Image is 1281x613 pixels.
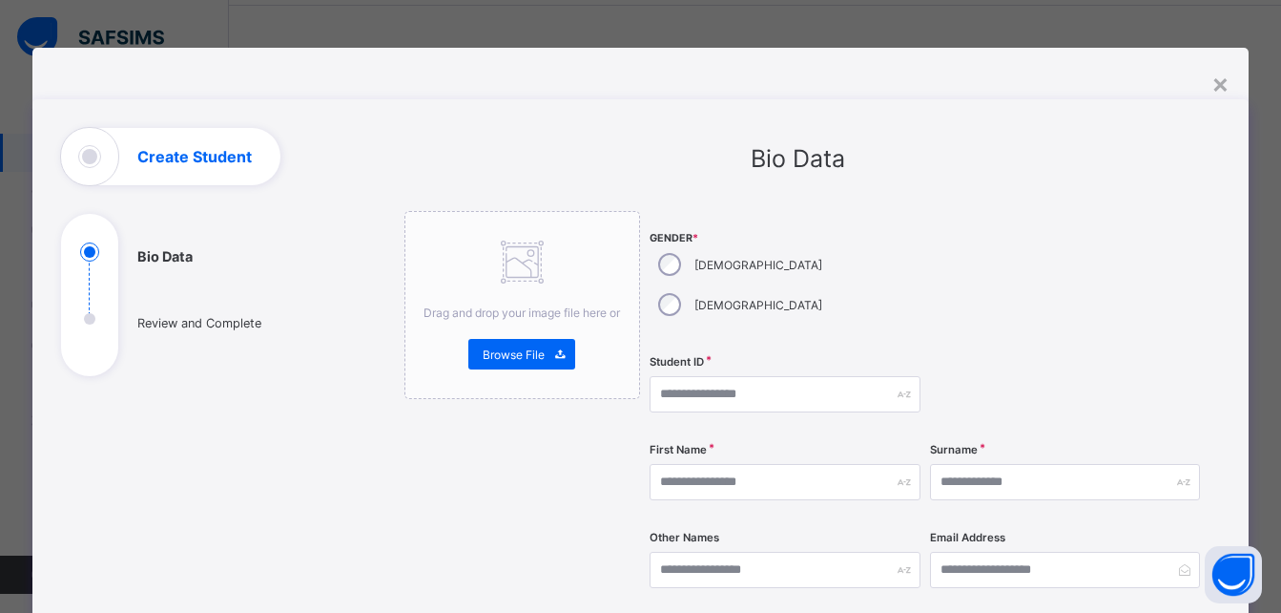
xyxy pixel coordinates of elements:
button: Open asap [1205,546,1262,603]
span: Gender [650,232,919,244]
label: Other Names [650,531,719,544]
h1: Create Student [137,149,252,164]
span: Browse File [483,348,545,362]
label: Surname [930,443,978,456]
span: Drag and drop your image file here or [424,306,620,320]
label: [DEMOGRAPHIC_DATA] [694,258,822,272]
div: Drag and drop your image file here orBrowse File [404,211,641,399]
label: Email Address [930,531,1005,544]
span: Bio Data [751,144,845,173]
label: [DEMOGRAPHIC_DATA] [694,298,822,312]
label: First Name [650,443,707,456]
div: × [1211,67,1229,99]
label: Student ID [650,355,704,369]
